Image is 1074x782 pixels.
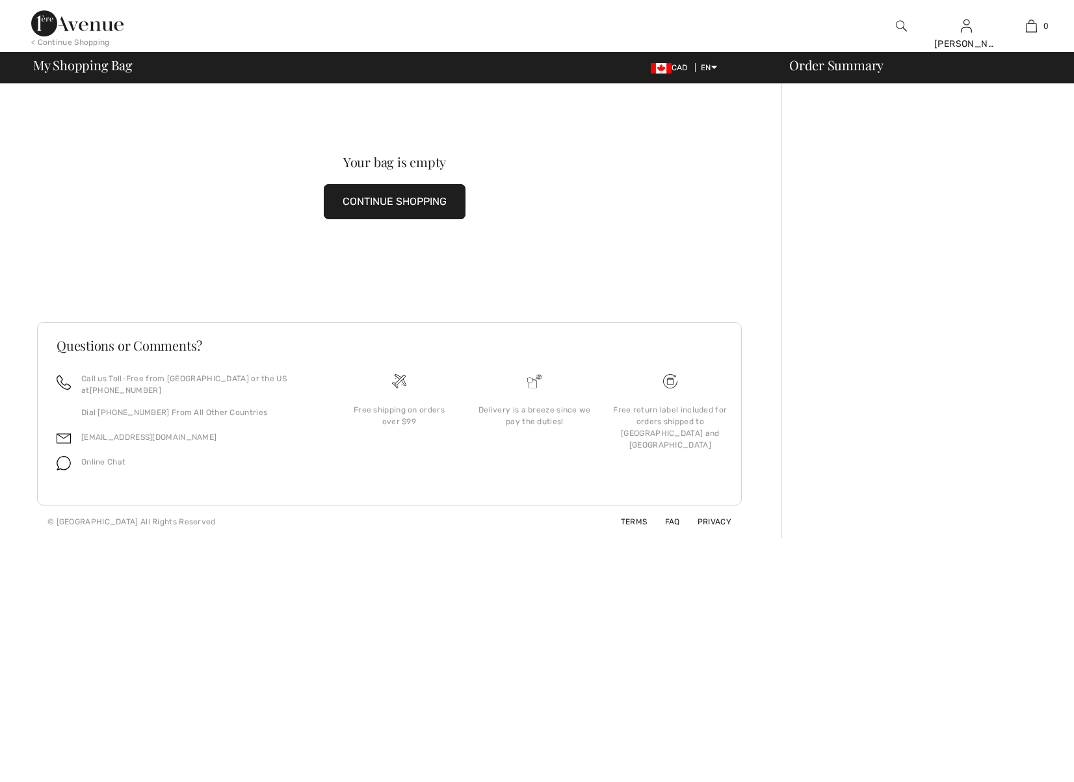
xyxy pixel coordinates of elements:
a: Terms [605,517,648,526]
img: Canadian Dollar [651,63,672,74]
img: My Bag [1026,18,1037,34]
img: email [57,431,71,446]
img: Delivery is a breeze since we pay the duties! [527,374,542,388]
a: Privacy [682,517,731,526]
a: [EMAIL_ADDRESS][DOMAIN_NAME] [81,433,216,442]
h3: Questions or Comments? [57,339,722,352]
div: © [GEOGRAPHIC_DATA] All Rights Reserved [47,516,216,528]
img: search the website [896,18,907,34]
div: < Continue Shopping [31,36,110,48]
span: 0 [1043,20,1049,32]
img: chat [57,456,71,470]
a: FAQ [649,517,680,526]
img: Free shipping on orders over $99 [663,374,677,388]
a: Sign In [961,20,972,32]
span: My Shopping Bag [33,59,133,72]
div: [PERSON_NAME] [934,37,998,51]
img: call [57,375,71,390]
span: EN [701,63,717,72]
div: Free return label included for orders shipped to [GEOGRAPHIC_DATA] and [GEOGRAPHIC_DATA] [613,404,727,451]
span: Online Chat [81,457,125,466]
span: CAD [651,63,693,72]
img: My Info [961,18,972,34]
img: Free shipping on orders over $99 [392,374,406,388]
img: 1ère Avenue [31,10,124,36]
a: [PHONE_NUMBER] [90,386,161,395]
div: Free shipping on orders over $99 [342,404,456,427]
button: CONTINUE SHOPPING [324,184,465,219]
p: Call us Toll-Free from [GEOGRAPHIC_DATA] or the US at [81,373,316,396]
div: Your bag is empty [73,155,716,169]
div: Order Summary [774,59,1066,72]
div: Delivery is a breeze since we pay the duties! [477,404,592,427]
a: 0 [999,18,1063,34]
p: Dial [PHONE_NUMBER] From All Other Countries [81,407,316,418]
